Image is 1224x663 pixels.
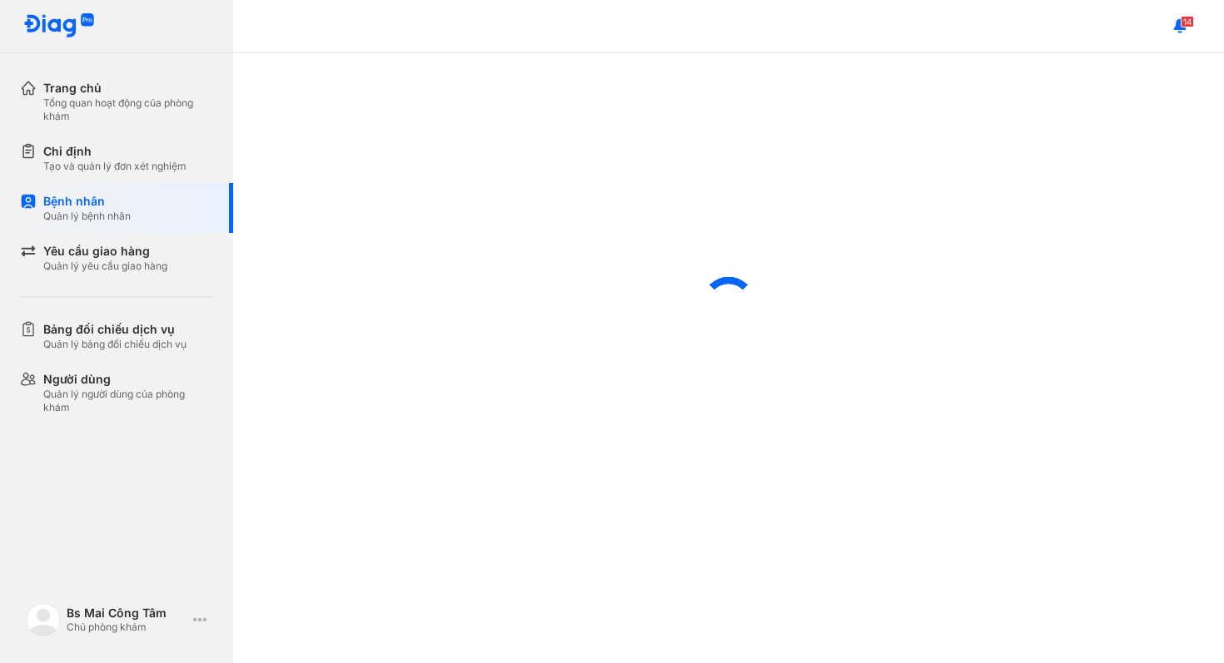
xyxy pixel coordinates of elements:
[43,143,187,160] div: Chỉ định
[43,80,213,96] div: Trang chủ
[23,13,95,39] img: logo
[1181,16,1194,27] span: 14
[27,603,60,636] img: logo
[43,243,167,260] div: Yêu cầu giao hàng
[43,193,131,210] div: Bệnh nhân
[43,371,213,388] div: Người dùng
[43,321,187,338] div: Bảng đối chiếu dịch vụ
[43,260,167,273] div: Quản lý yêu cầu giao hàng
[43,160,187,173] div: Tạo và quản lý đơn xét nghiệm
[67,606,187,621] div: Bs Mai Công Tâm
[67,621,187,634] div: Chủ phòng khám
[43,96,213,123] div: Tổng quan hoạt động của phòng khám
[43,210,131,223] div: Quản lý bệnh nhân
[43,338,187,351] div: Quản lý bảng đối chiếu dịch vụ
[43,388,213,414] div: Quản lý người dùng của phòng khám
